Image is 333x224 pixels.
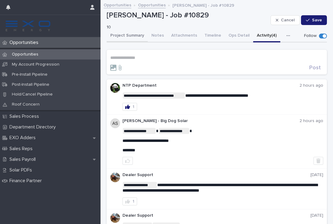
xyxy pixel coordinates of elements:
div: 1 [133,105,134,109]
p: Opportunities [7,40,43,45]
button: Cancel [271,15,300,25]
button: 1 [122,197,137,205]
p: Follow [304,33,317,38]
p: Hold/Cancel Pipeline [7,92,58,97]
p: Dealer Support [122,172,310,178]
button: Activity (4) [253,30,280,42]
p: Roof Concern [7,102,44,107]
span: Post [309,65,321,70]
p: Department Directory [7,124,61,130]
p: Opportunities [7,52,43,57]
button: Post [307,65,323,70]
p: 2 hours ago [299,118,323,124]
span: Cancel [281,18,295,22]
span: Save [312,18,322,22]
img: dv1x63rBQPaWQFtm2vAR [110,213,120,223]
button: Project Summary [107,30,148,42]
button: Ops Detail [225,30,253,42]
button: Delete post [314,157,323,165]
p: NTP Department [122,83,299,88]
p: [DATE] [310,172,323,178]
button: like this post [122,157,133,165]
p: EXO Adders [7,135,41,141]
p: Sales Reps [7,146,37,152]
p: Finance Partner [7,178,47,184]
p: Dealer Support [122,213,310,218]
p: 2 hours ago [299,83,323,88]
p: Post-Install Pipeline [7,82,54,87]
p: 10 [107,25,266,30]
p: Sales Process [7,114,44,119]
p: Solar PDFs [7,167,37,173]
button: 1 [122,103,137,111]
img: xAN0hIuuRGCzrQ3Mt8jC [110,83,120,93]
p: [PERSON_NAME] - Job #10829 [107,11,268,20]
button: Notes [148,30,168,42]
a: Opportunities [104,1,131,8]
p: My Account Progression [7,62,64,67]
p: [DATE] [310,213,323,218]
img: FKS5r6ZBThi8E5hshIGi [5,20,51,32]
p: [PERSON_NAME] - Big Dog Solar [122,118,299,124]
button: Timeline [201,30,225,42]
p: Sales Payroll [7,157,41,162]
button: Attachments [168,30,201,42]
p: [PERSON_NAME] - Job #10829 [172,2,234,8]
a: Opportunities [138,1,166,8]
img: dv1x63rBQPaWQFtm2vAR [110,172,120,182]
p: Pre-Install Pipeline [7,72,52,77]
div: 1 [133,199,134,204]
button: Save [301,15,327,25]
